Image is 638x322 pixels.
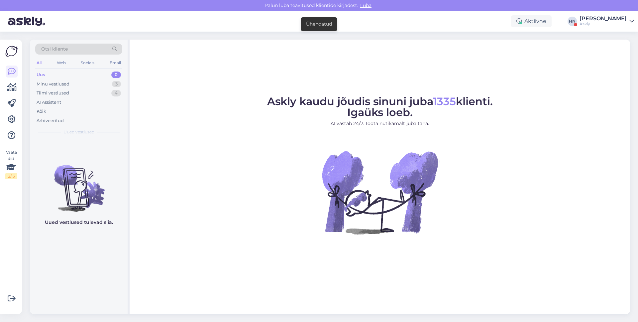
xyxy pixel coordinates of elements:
[5,45,18,58] img: Askly Logo
[111,90,121,96] div: 4
[30,153,128,213] img: No chats
[108,59,122,67] div: Email
[37,117,64,124] div: Arhiveeritud
[112,81,121,87] div: 3
[320,132,440,252] img: No Chat active
[5,173,17,179] div: 2 / 3
[580,16,627,21] div: [PERSON_NAME]
[358,2,373,8] span: Luba
[580,16,634,27] a: [PERSON_NAME]Askly
[511,15,552,27] div: Aktiivne
[5,149,17,179] div: Vaata siia
[37,108,46,115] div: Kõik
[37,90,69,96] div: Tiimi vestlused
[37,72,45,78] div: Uus
[37,81,69,87] div: Minu vestlused
[45,219,113,226] p: Uued vestlused tulevad siia.
[35,59,43,67] div: All
[267,95,493,119] span: Askly kaudu jõudis sinuni juba klienti. Igaüks loeb.
[433,95,456,108] span: 1335
[580,21,627,27] div: Askly
[63,129,94,135] span: Uued vestlused
[306,21,332,28] div: Ühendatud
[37,99,61,106] div: AI Assistent
[267,120,493,127] p: AI vastab 24/7. Tööta nutikamalt juba täna.
[41,46,68,53] span: Otsi kliente
[79,59,96,67] div: Socials
[111,72,121,78] div: 0
[55,59,67,67] div: Web
[568,17,577,26] div: HN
